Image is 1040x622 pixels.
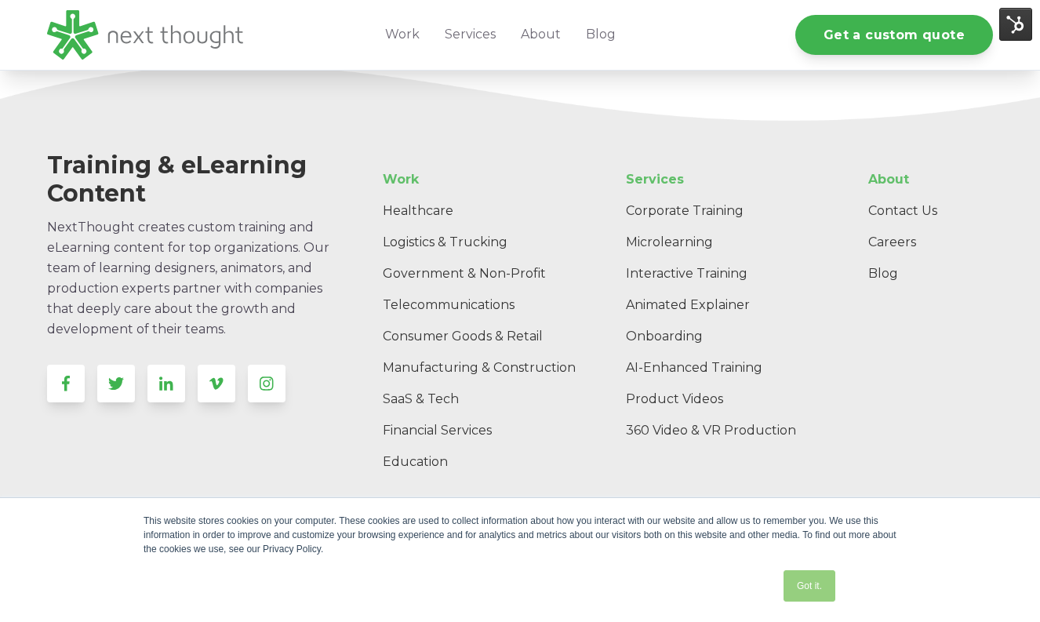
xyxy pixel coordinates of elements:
a: Education [370,446,605,478]
a: Onboarding [613,321,831,352]
a: Consumer Goods & Retail [370,321,605,352]
a: Telecommunications [370,289,605,321]
img: LG - NextThought Logo [47,10,243,60]
a: SaaS & Tech [370,384,605,415]
a: Manufacturing & Construction [370,352,605,384]
a: Got it. [784,570,835,602]
div: Navigation Menu [856,164,993,289]
a: Product Videos [613,384,831,415]
div: This website stores cookies on your computer. These cookies are used to collect information about... [144,514,896,556]
a: AI-Enhanced Training [613,352,831,384]
a: Interactive Training [613,258,831,289]
a: Blog [856,258,993,289]
div: Navigation Menu [370,164,514,478]
a: Corporate Training [613,195,831,227]
a: Contact Us [856,195,993,227]
a: Services [613,164,831,195]
a: About [856,164,993,195]
a: Financial Services [370,415,605,446]
span: Training & eLearning Content [47,151,307,208]
div: Navigation Menu [613,164,831,446]
a: Get a custom quote [795,15,993,55]
a: Logistics & Trucking [370,227,605,258]
a: 360 Video & VR Production [613,415,831,446]
a: Careers [856,227,993,258]
span: NextThought creates custom training and eLearning content for top organizations. Our team of lear... [47,220,329,336]
a: Microlearning [613,227,831,258]
a: Healthcare [370,195,605,227]
img: HubSpot Tools Menu Toggle [999,8,1032,41]
a: Government & Non-Profit [370,258,605,289]
a: Work [370,164,605,195]
a: Animated Explainer [613,289,831,321]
